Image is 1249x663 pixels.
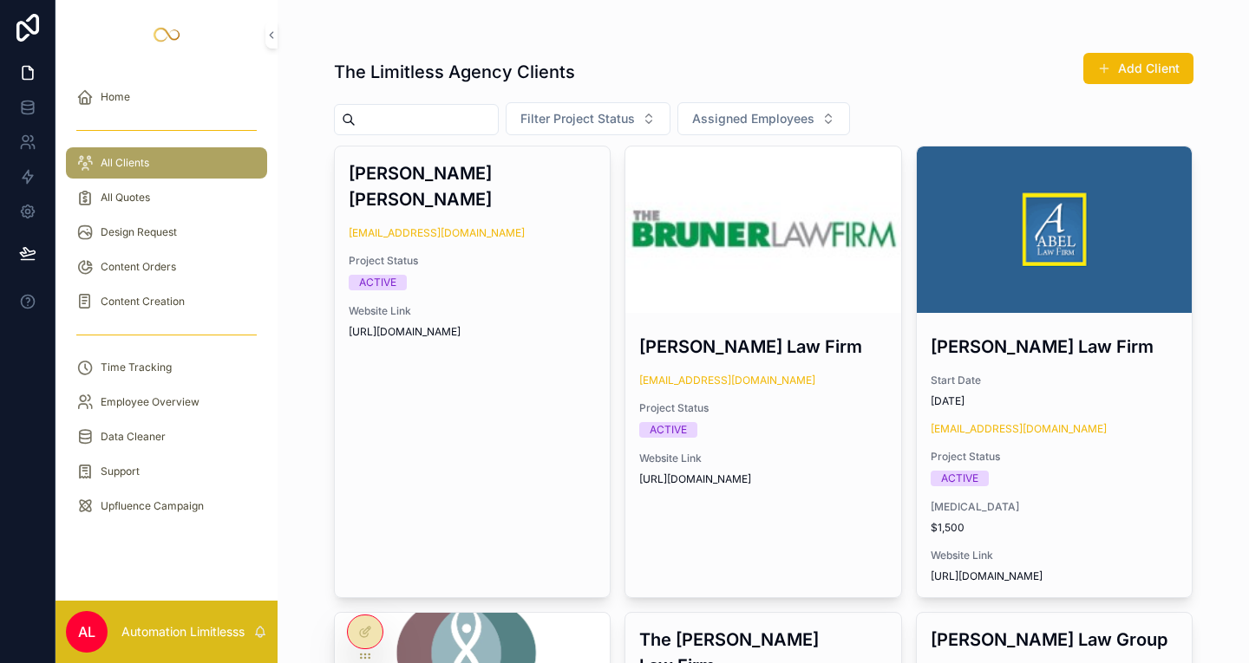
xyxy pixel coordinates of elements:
[66,81,267,113] a: Home
[917,146,1193,313] div: images.png
[349,304,597,318] span: Website Link
[931,569,1179,583] span: [URL][DOMAIN_NAME]
[931,521,1179,535] span: $1,500
[101,260,176,274] span: Content Orders
[101,191,150,205] span: All Quotes
[349,325,597,339] span: [URL][DOMAIN_NAME]
[334,146,611,598] a: [PERSON_NAME] [PERSON_NAME][EMAIL_ADDRESS][DOMAIN_NAME]Project StatusACTIVEWebsite Link[URL][DOMA...
[931,394,1179,408] span: [DATE]
[639,401,887,415] span: Project Status
[931,374,1179,387] span: Start Date
[1083,53,1193,84] button: Add Client
[931,549,1179,562] span: Website Link
[625,146,901,313] div: 1631316930457.jpeg
[506,102,670,135] button: Select Button
[78,621,95,642] span: AL
[931,422,1107,436] a: [EMAIL_ADDRESS][DOMAIN_NAME]
[101,90,130,104] span: Home
[66,147,267,179] a: All Clients
[624,146,902,598] a: [PERSON_NAME] Law Firm[EMAIL_ADDRESS][DOMAIN_NAME]Project StatusACTIVEWebsite Link[URL][DOMAIN_NAME]
[677,102,850,135] button: Select Button
[66,217,267,248] a: Design Request
[639,452,887,465] span: Website Link
[941,471,978,486] div: ACTIVE
[931,627,1179,653] h3: [PERSON_NAME] Law Group
[66,352,267,383] a: Time Tracking
[101,295,185,309] span: Content Creation
[931,334,1179,360] h3: [PERSON_NAME] Law Firm
[931,450,1179,464] span: Project Status
[56,69,278,544] div: scrollable content
[931,500,1179,514] span: [MEDICAL_DATA]
[101,499,204,513] span: Upfluence Campaign
[66,421,267,452] a: Data Cleaner
[639,334,887,360] h3: [PERSON_NAME] Law Firm
[916,146,1193,598] a: [PERSON_NAME] Law FirmStart Date[DATE][EMAIL_ADDRESS][DOMAIN_NAME]Project StatusACTIVE[MEDICAL_DA...
[121,623,245,640] p: Automation Limitlesss
[650,422,687,438] div: ACTIVE
[101,395,199,409] span: Employee Overview
[101,465,140,478] span: Support
[349,254,597,268] span: Project Status
[66,182,267,213] a: All Quotes
[153,21,180,49] img: App logo
[101,156,149,170] span: All Clients
[101,361,172,374] span: Time Tracking
[101,225,177,239] span: Design Request
[66,286,267,317] a: Content Creation
[359,275,396,290] div: ACTIVE
[66,387,267,418] a: Employee Overview
[349,160,597,212] h3: [PERSON_NAME] [PERSON_NAME]
[66,491,267,522] a: Upfluence Campaign
[101,430,166,444] span: Data Cleaner
[520,110,635,127] span: Filter Project Status
[66,251,267,283] a: Content Orders
[692,110,814,127] span: Assigned Employees
[349,226,525,240] a: [EMAIL_ADDRESS][DOMAIN_NAME]
[639,374,815,387] a: [EMAIL_ADDRESS][DOMAIN_NAME]
[639,472,887,486] span: [URL][DOMAIN_NAME]
[334,60,575,84] h1: The Limitless Agency Clients
[66,456,267,487] a: Support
